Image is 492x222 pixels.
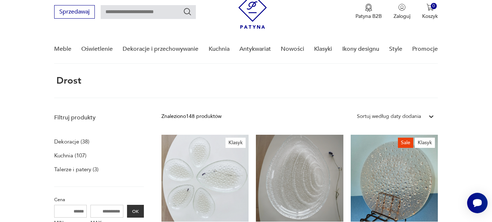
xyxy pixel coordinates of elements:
h1: Drost [54,76,81,86]
a: Talerze i patery (3) [54,164,98,175]
a: Nowości [281,35,304,63]
a: Antykwariat [239,35,271,63]
button: OK [127,205,144,218]
img: Ikonka użytkownika [398,4,406,11]
a: Sprzedawaj [54,10,95,15]
p: Cena [54,196,144,204]
a: Ikona medaluPatyna B2B [355,4,382,20]
p: Filtruj produkty [54,114,144,122]
button: Sprzedawaj [54,5,95,19]
a: Promocje [412,35,438,63]
a: Meble [54,35,71,63]
div: Znaleziono 148 produktów [161,112,221,120]
div: 0 [431,3,437,9]
img: Ikona medalu [365,4,372,12]
a: Klasyki [314,35,332,63]
div: Sortuj według daty dodania [357,112,421,120]
a: Dekoracje (38) [54,137,89,147]
img: Ikona koszyka [426,4,434,11]
a: Oświetlenie [81,35,113,63]
p: Zaloguj [394,13,410,20]
a: Dekoracje i przechowywanie [123,35,198,63]
button: Zaloguj [394,4,410,20]
button: 0Koszyk [422,4,438,20]
a: Kuchnia [209,35,230,63]
a: Ikony designu [342,35,379,63]
button: Patyna B2B [355,4,382,20]
a: Style [389,35,402,63]
button: Szukaj [183,7,192,16]
p: Koszyk [422,13,438,20]
iframe: Smartsupp widget button [467,193,488,213]
p: Patyna B2B [355,13,382,20]
a: Kuchnia (107) [54,150,86,161]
